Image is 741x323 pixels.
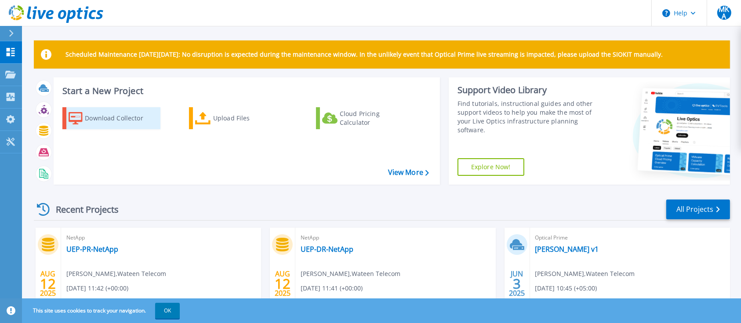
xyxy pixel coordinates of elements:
a: Cloud Pricing Calculator [316,107,414,129]
p: Scheduled Maintenance [DATE][DATE]: No disruption is expected during the maintenance window. In t... [65,51,663,58]
a: Explore Now! [458,158,524,176]
a: Upload Files [189,107,287,129]
span: [PERSON_NAME] , Wateen Telecom [535,269,635,279]
span: 12 [40,280,56,287]
div: Cloud Pricing Calculator [340,109,410,127]
span: [DATE] 11:41 (+00:00) [301,283,363,293]
a: UEP-PR-NetApp [66,245,118,254]
div: JUN 2025 [509,268,525,300]
div: Recent Projects [34,199,131,220]
h3: Start a New Project [62,86,429,96]
span: NetApp [301,233,490,243]
div: Upload Files [213,109,283,127]
div: AUG 2025 [40,268,56,300]
span: [PERSON_NAME] , Wateen Telecom [66,269,166,279]
div: Find tutorials, instructional guides and other support videos to help you make the most of your L... [458,99,600,134]
span: [DATE] 10:45 (+05:00) [535,283,597,293]
div: Support Video Library [458,84,600,96]
a: View More [388,168,429,177]
span: MKA [717,6,731,20]
a: UEP-DR-NetApp [301,245,353,254]
span: [DATE] 11:42 (+00:00) [66,283,128,293]
span: 12 [275,280,291,287]
div: AUG 2025 [274,268,291,300]
span: 3 [513,280,521,287]
button: OK [155,303,180,319]
div: Download Collector [85,109,155,127]
span: [PERSON_NAME] , Wateen Telecom [301,269,400,279]
span: This site uses cookies to track your navigation. [24,303,180,319]
span: NetApp [66,233,256,243]
span: Optical Prime [535,233,725,243]
a: Download Collector [62,107,160,129]
a: All Projects [666,200,730,219]
a: [PERSON_NAME] v1 [535,245,599,254]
